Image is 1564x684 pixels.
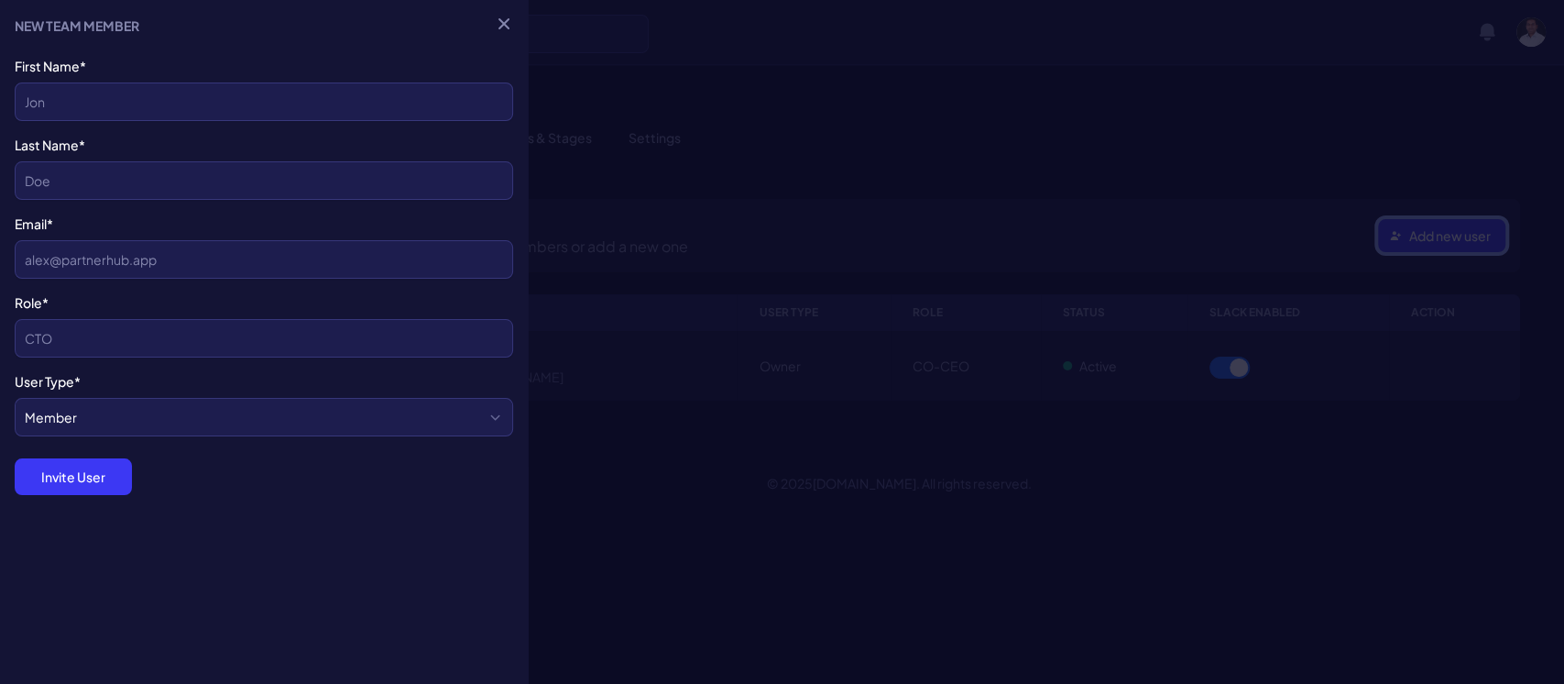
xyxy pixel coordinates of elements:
input: Doe [15,161,513,200]
label: Last Name* [15,136,513,154]
label: First Name* [15,57,513,75]
input: alex@partnerhub.app [15,240,513,279]
label: Email* [15,215,513,233]
label: User Type* [15,372,513,391]
input: CTO [15,319,513,358]
input: Jon [15,83,513,121]
button: Invite User [15,458,132,495]
label: Role* [15,293,513,312]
